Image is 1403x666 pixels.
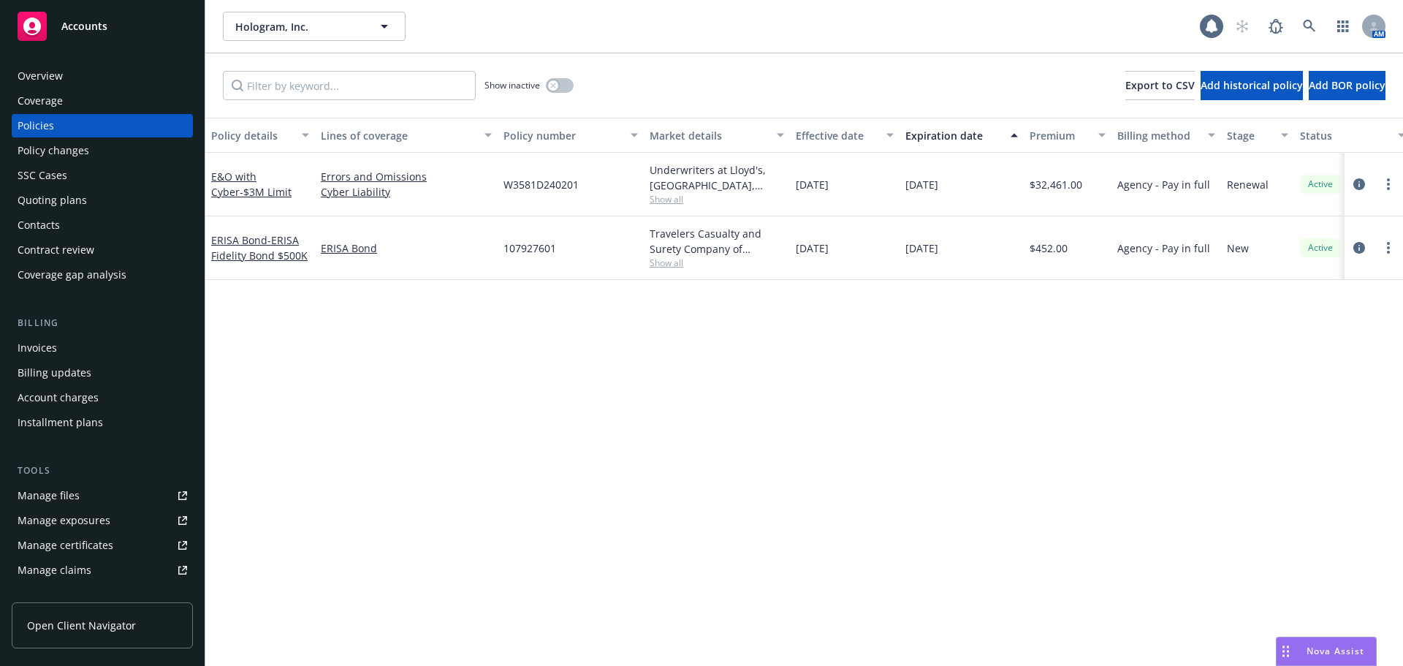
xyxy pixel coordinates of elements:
[18,559,91,582] div: Manage claims
[61,20,107,32] span: Accounts
[18,64,63,88] div: Overview
[205,118,315,153] button: Policy details
[1228,12,1257,41] a: Start snowing
[503,177,579,192] span: W3581D240201
[18,263,126,287] div: Coverage gap analysis
[1295,12,1324,41] a: Search
[1328,12,1358,41] a: Switch app
[12,263,193,287] a: Coverage gap analysis
[503,241,556,256] span: 107927601
[1261,12,1290,41] a: Report a Bug
[796,177,829,192] span: [DATE]
[796,128,878,143] div: Effective date
[12,534,193,557] a: Manage certificates
[18,336,57,360] div: Invoices
[1227,177,1269,192] span: Renewal
[484,79,540,91] span: Show inactive
[18,89,63,113] div: Coverage
[321,241,492,256] a: ERISA Bond
[18,509,110,532] div: Manage exposures
[18,583,86,607] div: Manage BORs
[235,19,362,34] span: Hologram, Inc.
[12,484,193,507] a: Manage files
[12,64,193,88] a: Overview
[12,164,193,187] a: SSC Cases
[650,257,784,269] span: Show all
[1350,239,1368,257] a: circleInformation
[650,193,784,205] span: Show all
[900,118,1024,153] button: Expiration date
[18,114,54,137] div: Policies
[1277,637,1295,665] div: Drag to move
[240,185,292,199] span: - $3M Limit
[1117,177,1210,192] span: Agency - Pay in full
[650,128,768,143] div: Market details
[211,233,308,262] a: ERISA Bond
[12,361,193,385] a: Billing updates
[12,559,193,582] a: Manage claims
[1350,175,1368,193] a: circleInformation
[1125,71,1195,100] button: Export to CSV
[1201,78,1303,92] span: Add historical policy
[18,386,99,409] div: Account charges
[498,118,644,153] button: Policy number
[315,118,498,153] button: Lines of coverage
[12,114,193,137] a: Policies
[18,139,89,162] div: Policy changes
[27,618,136,633] span: Open Client Navigator
[18,534,113,557] div: Manage certificates
[1201,71,1303,100] button: Add historical policy
[790,118,900,153] button: Effective date
[1306,241,1335,254] span: Active
[12,463,193,478] div: Tools
[1117,128,1199,143] div: Billing method
[18,411,103,434] div: Installment plans
[321,169,492,184] a: Errors and Omissions
[18,189,87,212] div: Quoting plans
[644,118,790,153] button: Market details
[12,583,193,607] a: Manage BORs
[1024,118,1111,153] button: Premium
[796,241,829,256] span: [DATE]
[1300,128,1389,143] div: Status
[1030,241,1068,256] span: $452.00
[1227,128,1272,143] div: Stage
[905,177,938,192] span: [DATE]
[18,213,60,237] div: Contacts
[1030,128,1090,143] div: Premium
[1309,71,1385,100] button: Add BOR policy
[1030,177,1082,192] span: $32,461.00
[211,128,293,143] div: Policy details
[12,213,193,237] a: Contacts
[1117,241,1210,256] span: Agency - Pay in full
[12,386,193,409] a: Account charges
[1306,178,1335,191] span: Active
[12,509,193,532] a: Manage exposures
[650,226,784,257] div: Travelers Casualty and Surety Company of America, Travelers Insurance
[18,164,67,187] div: SSC Cases
[905,128,1002,143] div: Expiration date
[12,89,193,113] a: Coverage
[503,128,622,143] div: Policy number
[321,184,492,200] a: Cyber Liability
[1276,637,1377,666] button: Nova Assist
[1111,118,1221,153] button: Billing method
[223,12,406,41] button: Hologram, Inc.
[1309,78,1385,92] span: Add BOR policy
[1125,78,1195,92] span: Export to CSV
[12,189,193,212] a: Quoting plans
[223,71,476,100] input: Filter by keyword...
[321,128,476,143] div: Lines of coverage
[905,241,938,256] span: [DATE]
[12,336,193,360] a: Invoices
[12,411,193,434] a: Installment plans
[18,484,80,507] div: Manage files
[12,139,193,162] a: Policy changes
[211,170,292,199] a: E&O with Cyber
[1380,175,1397,193] a: more
[1221,118,1294,153] button: Stage
[650,162,784,193] div: Underwriters at Lloyd's, [GEOGRAPHIC_DATA], [PERSON_NAME] of London, CRC Group
[1380,239,1397,257] a: more
[18,361,91,385] div: Billing updates
[12,238,193,262] a: Contract review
